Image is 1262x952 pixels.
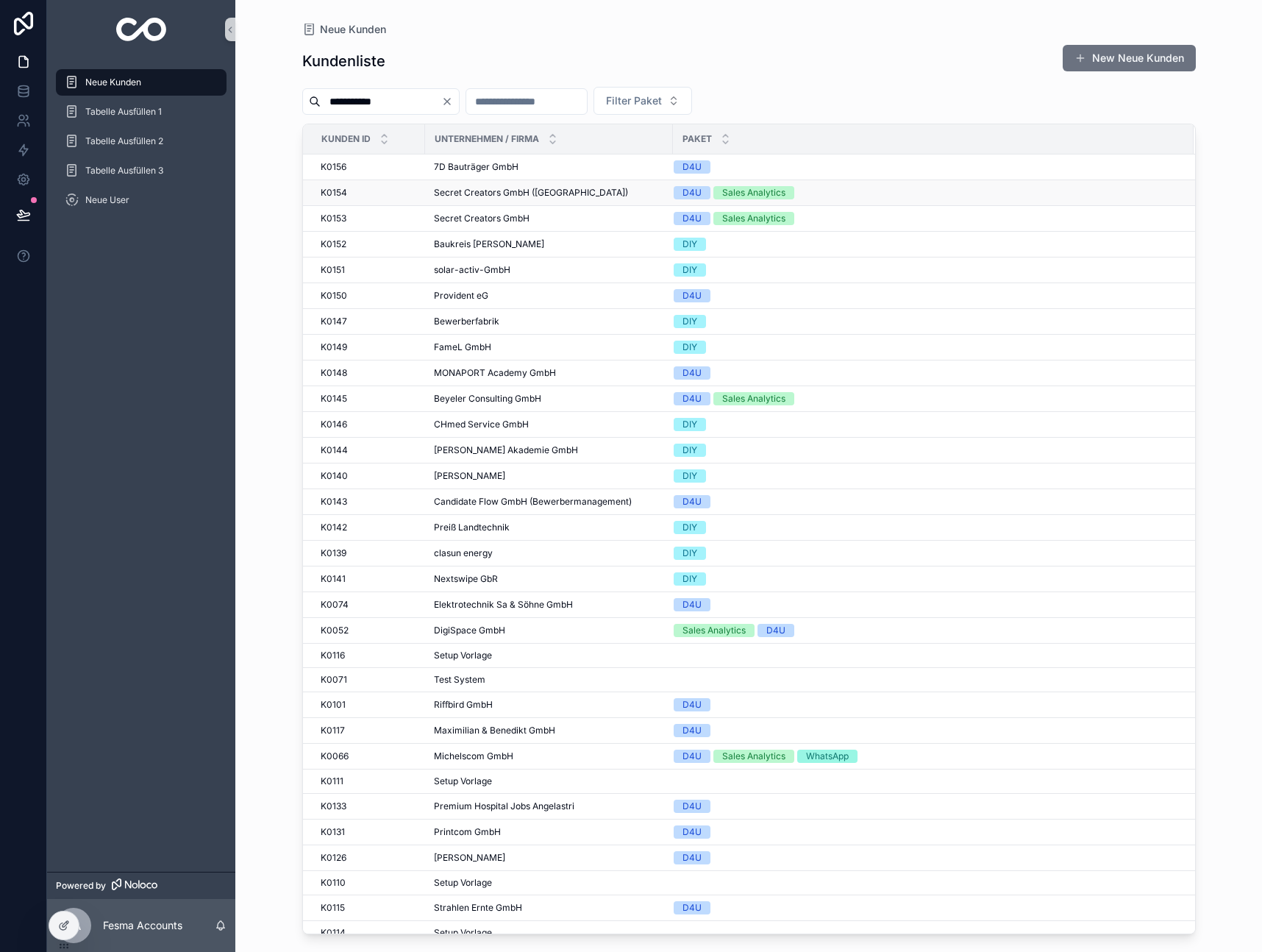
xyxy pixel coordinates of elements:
[321,725,345,736] span: K0117
[321,444,348,456] span: K0144
[674,469,1176,483] a: DIY
[321,800,416,812] a: K0133
[682,724,702,737] div: D4U
[674,289,1176,302] a: D4U
[434,599,573,611] span: Elektrotechnik Sa & Söhne GmbH
[321,902,345,914] span: K0115
[722,392,785,405] div: Sales Analytics
[434,496,664,508] a: Candidate Flow GmbH (Bewerbermanagement)
[321,547,346,559] span: K0139
[434,800,574,812] span: Premium Hospital Jobs Angelastri
[321,264,416,276] a: K0151
[682,315,697,328] div: DIY
[434,573,664,585] a: Nextswipe GbR
[434,187,628,199] span: Secret Creators GmbH ([GEOGRAPHIC_DATA])
[674,724,1176,737] a: D4U
[435,133,539,145] span: Unternehmen / Firma
[682,521,697,534] div: DIY
[434,826,664,838] a: Printcom GmbH
[321,444,416,456] a: K0144
[321,650,416,661] a: K0116
[302,51,385,71] h1: Kundenliste
[674,418,1176,431] a: DIY
[674,547,1176,560] a: DIY
[321,213,346,224] span: K0153
[434,573,498,585] span: Nextswipe GbR
[321,725,416,736] a: K0117
[674,186,1176,199] a: D4USales Analytics
[321,470,348,482] span: K0140
[722,750,785,763] div: Sales Analytics
[321,470,416,482] a: K0140
[434,674,664,686] a: Test System
[321,419,416,430] a: K0146
[321,496,416,508] a: K0143
[434,367,664,379] a: MONAPORT Academy GmbH
[674,495,1176,508] a: D4U
[321,522,347,533] span: K0142
[674,901,1176,914] a: D4U
[321,674,416,686] a: K0071
[674,160,1176,174] a: D4U
[434,290,488,302] span: Provident eG
[593,87,692,115] button: Select Button
[321,927,416,939] a: K0114
[674,598,1176,611] a: D4U
[682,160,702,174] div: D4U
[434,750,513,762] span: Michelscom GmbH
[321,290,347,302] span: K0150
[434,877,492,889] span: Setup Vorlage
[674,341,1176,354] a: DIY
[434,852,664,864] a: [PERSON_NAME]
[434,161,518,173] span: 7D Bauträger GmbH
[434,496,632,508] span: Candidate Flow GmbH (Bewerbermanagement)
[682,598,702,611] div: D4U
[434,444,664,456] a: [PERSON_NAME] Akademie GmbH
[434,852,505,864] span: [PERSON_NAME]
[321,902,416,914] a: K0115
[682,366,702,380] div: D4U
[682,418,697,431] div: DIY
[682,901,702,914] div: D4U
[674,366,1176,380] a: D4U
[766,624,785,637] div: D4U
[682,444,697,457] div: DIY
[321,573,346,585] span: K0141
[434,650,492,661] span: Setup Vorlage
[434,367,556,379] span: MONAPORT Academy GmbH
[434,187,664,199] a: Secret Creators GmbH ([GEOGRAPHIC_DATA])
[674,698,1176,711] a: D4U
[321,650,345,661] span: K0116
[434,470,505,482] span: [PERSON_NAME]
[674,624,1176,637] a: Sales AnalyticsD4U
[434,725,555,736] span: Maximilian & Benedikt GmbH
[674,521,1176,534] a: DIY
[434,238,664,250] a: Baukreis [PERSON_NAME]
[321,750,349,762] span: K0066
[682,263,697,277] div: DIY
[302,22,386,37] a: Neue Kunden
[682,624,746,637] div: Sales Analytics
[85,106,162,118] span: Tabelle Ausfüllen 1
[85,135,163,147] span: Tabelle Ausfüllen 2
[434,650,664,661] a: Setup Vorlage
[434,674,485,686] span: Test System
[674,851,1176,864] a: D4U
[434,470,664,482] a: [PERSON_NAME]
[682,750,702,763] div: D4U
[434,877,664,889] a: Setup Vorlage
[434,750,664,762] a: Michelscom GmbH
[434,547,493,559] span: clasun energy
[434,161,664,173] a: 7D Bauträger GmbH
[682,186,702,199] div: D4U
[1063,45,1196,71] button: New Neue Kunden
[321,419,347,430] span: K0146
[434,341,664,353] a: FameL GmbH
[56,187,227,213] a: Neue User
[85,194,129,206] span: Neue User
[682,133,712,145] span: Paket
[682,212,702,225] div: D4U
[321,238,416,250] a: K0152
[321,496,347,508] span: K0143
[434,238,544,250] span: Baukreis [PERSON_NAME]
